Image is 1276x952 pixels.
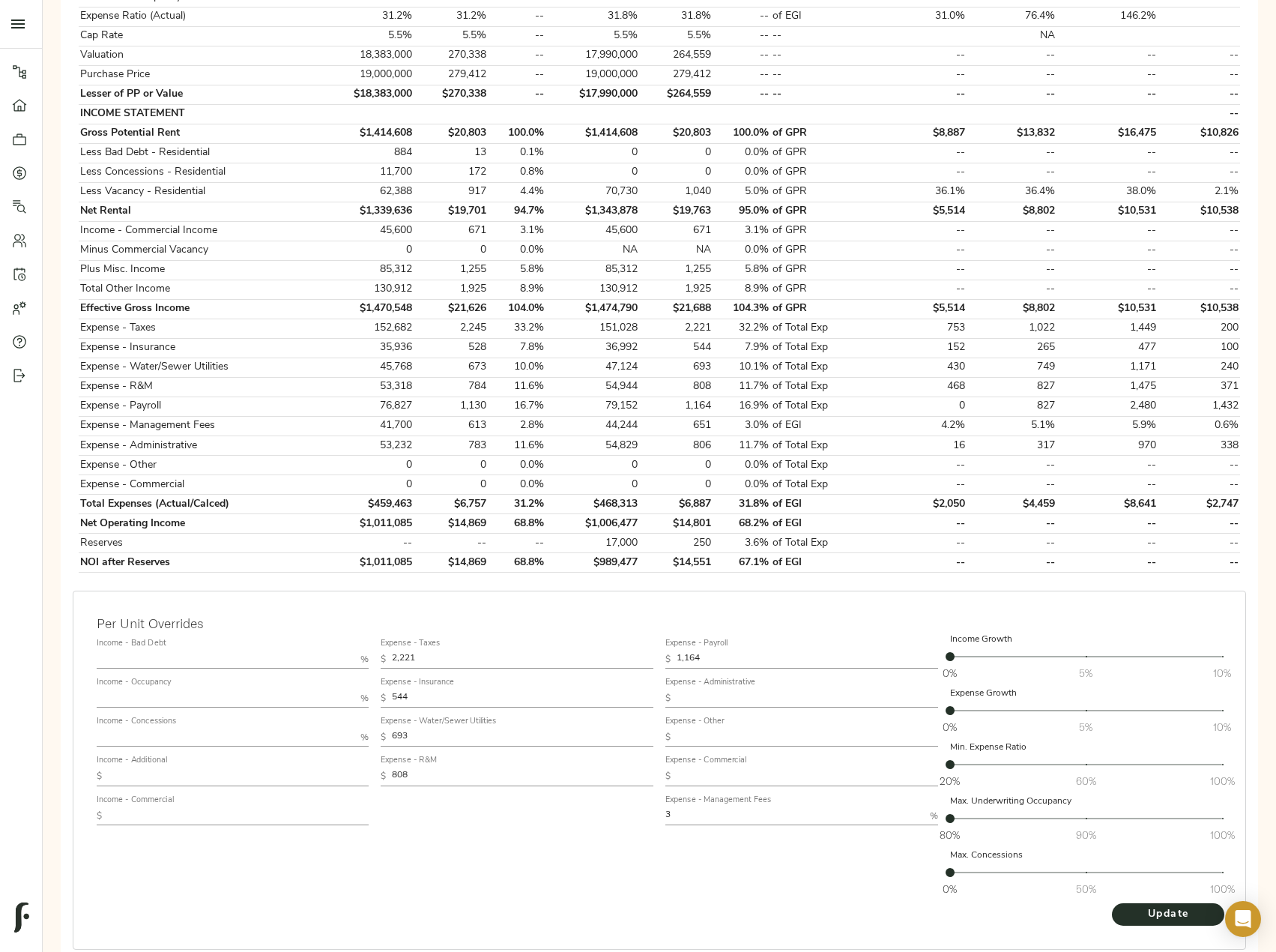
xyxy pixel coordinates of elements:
[1158,299,1240,319] td: $10,538
[967,241,1057,260] td: --
[639,163,713,182] td: 0
[967,377,1057,397] td: 827
[713,377,771,397] td: 11.7%
[14,903,29,933] img: logo
[414,416,488,436] td: 613
[869,397,967,416] td: 0
[1158,65,1240,85] td: --
[324,299,414,319] td: $1,470,548
[381,757,437,765] label: Expense - R&M
[713,163,771,182] td: 0.0%
[869,416,967,436] td: 4.2%
[967,260,1057,280] td: --
[713,65,771,85] td: --
[639,260,713,280] td: 1,255
[97,796,174,804] label: Income - Commercial
[1158,46,1240,65] td: --
[869,202,967,221] td: $5,514
[943,720,957,735] span: 0%
[771,377,869,397] td: of Total Exp
[545,124,639,143] td: $1,414,608
[488,7,545,26] td: --
[869,436,967,456] td: 16
[639,299,713,319] td: $21,688
[97,678,171,687] label: Income - Occupancy
[545,85,639,104] td: $17,990,000
[869,280,967,299] td: --
[967,358,1057,377] td: 749
[488,202,545,221] td: 94.7%
[943,882,957,897] span: 0%
[79,182,324,202] td: Less Vacancy - Residential
[414,260,488,280] td: 1,255
[488,221,545,241] td: 3.1%
[1158,436,1240,456] td: 338
[545,299,639,319] td: $1,474,790
[488,182,545,202] td: 4.4%
[1158,260,1240,280] td: --
[545,26,639,46] td: 5.5%
[639,241,713,260] td: NA
[414,221,488,241] td: 671
[771,280,869,299] td: of GPR
[79,163,324,182] td: Less Concessions - Residential
[381,718,497,726] label: Expense - Water/Sewer Utilities
[639,7,713,26] td: 31.8%
[1057,319,1158,338] td: 1,449
[869,163,967,182] td: --
[488,85,545,104] td: --
[1057,124,1158,143] td: $16,475
[414,182,488,202] td: 917
[967,143,1057,163] td: --
[967,163,1057,182] td: --
[414,65,488,85] td: 279,412
[1057,241,1158,260] td: --
[1057,163,1158,182] td: --
[713,241,771,260] td: 0.0%
[869,65,967,85] td: --
[869,143,967,163] td: --
[639,182,713,202] td: 1,040
[713,7,771,26] td: --
[771,182,869,202] td: of GPR
[771,85,869,104] td: --
[545,7,639,26] td: 31.8%
[1057,182,1158,202] td: 38.0%
[545,358,639,377] td: 47,124
[381,678,454,687] label: Expense - Insurance
[967,202,1057,221] td: $8,802
[639,358,713,377] td: 693
[1112,903,1224,926] button: Update
[1057,143,1158,163] td: --
[324,65,414,85] td: 19,000,000
[1057,260,1158,280] td: --
[1079,666,1092,681] span: 5%
[1213,666,1231,681] span: 10%
[324,7,414,26] td: 31.2%
[79,241,324,260] td: Minus Commercial Vacancy
[771,26,869,46] td: --
[1158,143,1240,163] td: --
[771,397,869,416] td: of Total Exp
[97,639,166,648] label: Income - Bad Debt
[545,260,639,280] td: 85,312
[1057,397,1158,416] td: 2,480
[488,397,545,416] td: 16.7%
[79,26,324,46] td: Cap Rate
[488,319,545,338] td: 33.2%
[324,241,414,260] td: 0
[79,416,324,436] td: Expense - Management Fees
[869,358,967,377] td: 430
[1057,338,1158,358] td: 477
[545,377,639,397] td: 54,944
[771,202,869,221] td: of GPR
[1057,46,1158,65] td: --
[713,124,771,143] td: 100.0%
[869,319,967,338] td: 753
[545,456,639,475] td: 0
[324,143,414,163] td: 884
[771,7,869,26] td: of EGI
[713,260,771,280] td: 5.8%
[713,202,771,221] td: 95.0%
[967,85,1057,104] td: --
